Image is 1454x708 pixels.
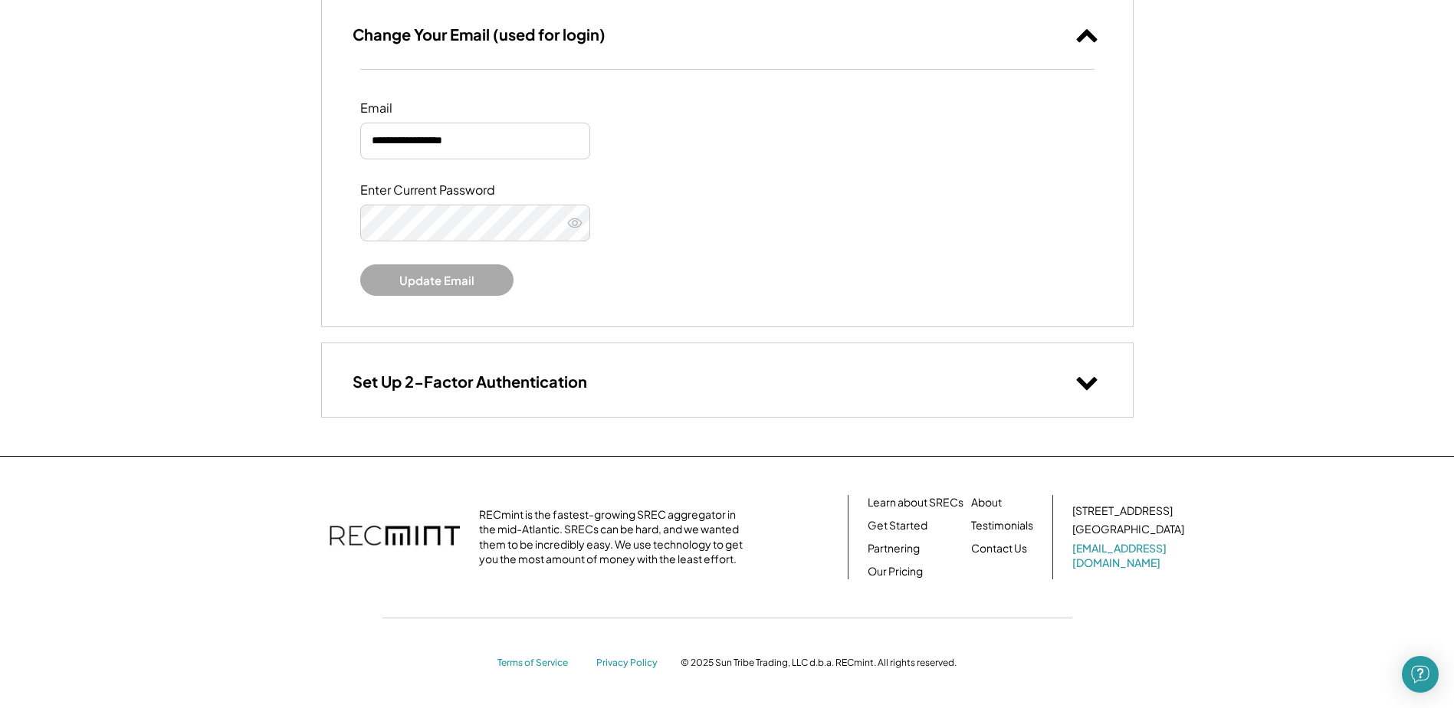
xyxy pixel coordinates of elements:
[353,25,606,44] h3: Change Your Email (used for login)
[971,518,1033,533] a: Testimonials
[1072,503,1173,519] div: [STREET_ADDRESS]
[479,507,751,567] div: RECmint is the fastest-growing SREC aggregator in the mid-Atlantic. SRECs can be hard, and we wan...
[868,518,927,533] a: Get Started
[596,657,665,670] a: Privacy Policy
[360,100,514,116] div: Email
[1402,656,1439,693] div: Open Intercom Messenger
[330,510,460,564] img: recmint-logotype%403x.png
[360,264,514,296] button: Update Email
[360,182,514,198] div: Enter Current Password
[868,564,923,579] a: Our Pricing
[1072,541,1187,571] a: [EMAIL_ADDRESS][DOMAIN_NAME]
[353,372,587,392] h3: Set Up 2-Factor Authentication
[497,657,582,670] a: Terms of Service
[681,657,957,669] div: © 2025 Sun Tribe Trading, LLC d.b.a. RECmint. All rights reserved.
[1072,522,1184,537] div: [GEOGRAPHIC_DATA]
[971,541,1027,556] a: Contact Us
[971,495,1002,510] a: About
[868,541,920,556] a: Partnering
[868,495,963,510] a: Learn about SRECs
